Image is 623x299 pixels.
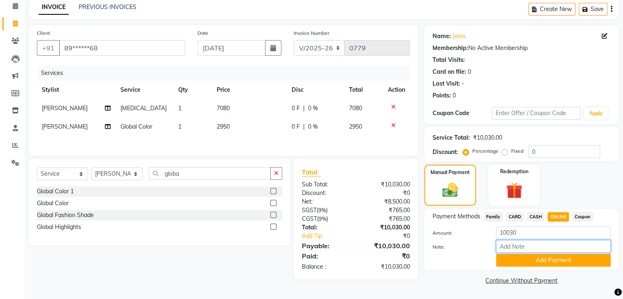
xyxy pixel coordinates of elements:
span: Global Color [120,123,152,130]
span: 0 F [292,104,300,113]
input: Search by Name/Mobile/Email/Code [59,40,185,56]
span: 7080 [349,104,362,112]
div: ₹765.00 [356,215,416,223]
div: Discount: [433,148,458,156]
span: SGST [302,206,317,214]
div: 0 [453,91,456,100]
div: 0 [468,68,471,76]
div: Membership: [433,44,468,52]
div: Global Color [37,199,69,208]
label: Fixed [511,147,523,155]
th: Action [383,81,410,99]
div: Points: [433,91,451,100]
th: Total [344,81,383,99]
a: Add Tip [296,232,366,240]
span: Payment Methods [433,212,480,221]
span: [PERSON_NAME] [42,123,88,130]
a: PREVIOUS INVOICES [79,3,136,11]
div: Total Visits: [433,56,465,64]
a: Jams [453,32,466,41]
span: [PERSON_NAME] [42,104,88,112]
div: - [462,79,464,88]
div: ₹10,030.00 [356,223,416,232]
button: Create New [528,3,575,16]
div: Discount: [296,189,356,197]
div: Services [38,66,416,81]
span: 2950 [349,123,362,130]
span: CASH [527,212,544,222]
div: ₹10,030.00 [356,241,416,251]
th: Disc [287,81,344,99]
input: Amount [496,227,611,239]
div: Payable: [296,241,356,251]
div: Last Visit: [433,79,460,88]
div: ( ) [296,215,356,223]
input: Search or Scan [149,167,271,180]
button: Apply [584,107,607,120]
div: Global Fashion Shade [37,211,94,220]
div: Sub Total: [296,180,356,189]
img: _gift.svg [501,180,528,201]
label: Note: [426,243,490,251]
label: Date [197,29,208,37]
span: 9% [319,215,326,222]
input: Enter Offer / Coupon Code [492,107,581,120]
th: Price [212,81,287,99]
span: 2950 [217,123,230,130]
div: Balance : [296,263,356,271]
div: ( ) [296,206,356,215]
label: Invoice Number [294,29,329,37]
th: Service [116,81,173,99]
label: Amount: [426,229,490,237]
div: ₹10,030.00 [473,134,502,142]
div: ₹10,030.00 [356,180,416,189]
label: Client [37,29,50,37]
span: Total [302,168,321,177]
button: +91 [37,40,60,56]
span: 1 [178,104,181,112]
div: ₹0 [356,189,416,197]
th: Qty [173,81,212,99]
div: Paid: [296,251,356,261]
div: ₹8,500.00 [356,197,416,206]
button: Save [579,3,607,16]
div: ₹0 [356,251,416,261]
span: Coupon [572,212,593,222]
div: No Active Membership [433,44,611,52]
div: Service Total: [433,134,470,142]
span: | [303,122,305,131]
span: Family [484,212,503,222]
div: ₹765.00 [356,206,416,215]
label: Percentage [472,147,498,155]
span: 9% [318,207,326,213]
button: Add Payment [496,254,611,267]
span: 0 % [308,122,318,131]
label: Manual Payment [430,169,470,176]
label: Redemption [500,168,528,175]
div: Card on file: [433,68,466,76]
span: 0 % [308,104,318,113]
span: CGST [302,215,317,222]
span: [MEDICAL_DATA] [120,104,167,112]
input: Add Note [496,240,611,253]
span: 0 F [292,122,300,131]
span: 1 [178,123,181,130]
div: Total: [296,223,356,232]
div: Global Highlights [37,223,81,231]
img: _cash.svg [437,181,463,199]
span: CARD [506,212,523,222]
div: ₹0 [366,232,416,240]
span: 7080 [217,104,230,112]
div: Global Color 1 [37,187,74,196]
div: Coupon Code [433,109,492,118]
th: Stylist [37,81,116,99]
a: Continue Without Payment [426,276,617,285]
div: ₹10,030.00 [356,263,416,271]
span: | [303,104,305,113]
div: Name: [433,32,451,41]
div: Net: [296,197,356,206]
span: ONLINE [548,212,569,222]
